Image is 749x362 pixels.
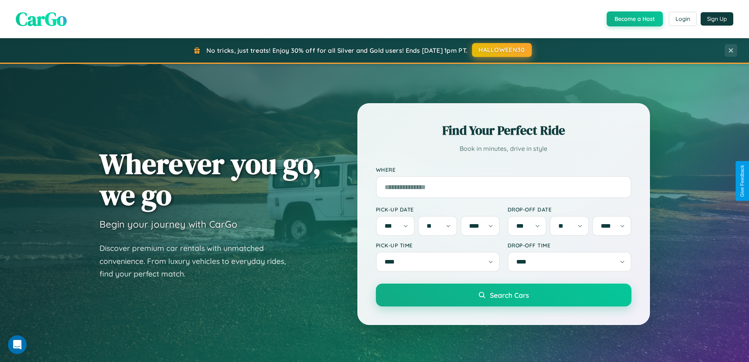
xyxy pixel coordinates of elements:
[508,242,631,249] label: Drop-off Time
[740,165,745,197] div: Give Feedback
[376,242,500,249] label: Pick-up Time
[376,122,631,139] h2: Find Your Perfect Ride
[376,206,500,213] label: Pick-up Date
[206,46,467,54] span: No tricks, just treats! Enjoy 30% off for all Silver and Gold users! Ends [DATE] 1pm PT.
[669,12,697,26] button: Login
[607,11,663,26] button: Become a Host
[99,148,321,210] h1: Wherever you go, we go
[8,335,27,354] iframe: Intercom live chat
[376,284,631,306] button: Search Cars
[376,166,631,173] label: Where
[490,291,529,299] span: Search Cars
[376,143,631,154] p: Book in minutes, drive in style
[701,12,733,26] button: Sign Up
[472,43,532,57] button: HALLOWEEN30
[99,242,296,280] p: Discover premium car rentals with unmatched convenience. From luxury vehicles to everyday rides, ...
[16,6,67,32] span: CarGo
[508,206,631,213] label: Drop-off Date
[99,218,237,230] h3: Begin your journey with CarGo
